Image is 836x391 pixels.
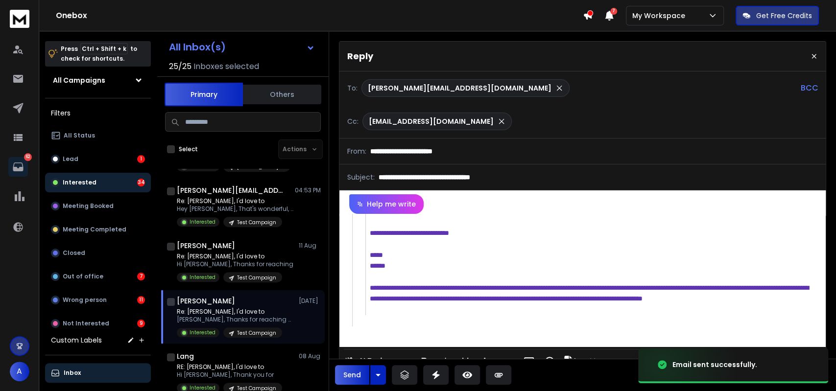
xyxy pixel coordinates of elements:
[342,351,411,371] button: AI Rephrase
[45,126,151,145] button: All Status
[63,202,114,210] p: Meeting Booked
[64,132,95,139] p: All Status
[56,10,583,22] h1: Onebox
[165,83,243,106] button: Primary
[177,296,235,306] h1: [PERSON_NAME]
[45,363,151,383] button: Inbox
[137,320,145,327] div: 9
[177,308,294,316] p: Re: [PERSON_NAME], I'd love to
[80,43,128,54] span: Ctrl + Shift + k
[177,253,293,260] p: Re: [PERSON_NAME], I'd love to
[45,149,151,169] button: Lead1
[137,296,145,304] div: 11
[169,61,191,72] span: 25 / 25
[756,11,812,21] p: Get Free Credits
[137,273,145,280] div: 7
[63,273,103,280] p: Out of office
[347,172,375,182] p: Subject:
[456,351,475,371] button: Underline (Ctrl+U)
[357,357,401,365] span: AI Rephrase
[63,320,109,327] p: Not Interested
[347,146,366,156] p: From:
[299,352,321,360] p: 08 Aug
[243,84,321,105] button: Others
[179,145,198,153] label: Select
[177,205,294,213] p: Hey [PERSON_NAME], That's wonderful, I am
[63,155,78,163] p: Lead
[190,329,215,336] p: Interested
[177,197,294,205] p: Re: [PERSON_NAME], I'd love to
[8,157,28,177] a: 62
[177,316,294,323] p: [PERSON_NAME], Thanks for reaching out!
[347,83,358,93] p: To:
[237,274,276,281] p: Test Campaign
[45,290,151,310] button: Wrong person11
[51,335,102,345] h3: Custom Labels
[63,179,96,186] p: Interested
[190,218,215,226] p: Interested
[63,226,126,233] p: Meeting Completed
[63,249,85,257] p: Closed
[800,82,818,94] p: BCC
[10,362,29,381] button: A
[193,61,259,72] h3: Inboxes selected
[299,297,321,305] p: [DATE]
[45,314,151,333] button: Not Interested9
[177,185,285,195] h1: [PERSON_NAME][EMAIL_ADDRESS][PERSON_NAME][DOMAIN_NAME]
[53,75,105,85] h1: All Campaigns
[190,274,215,281] p: Interested
[45,196,151,216] button: Meeting Booked
[237,219,276,226] p: Test Campaign
[137,179,145,186] div: 34
[161,37,323,57] button: All Inbox(s)
[45,70,151,90] button: All Campaigns
[672,360,757,369] div: Email sent successfully.
[347,49,373,63] p: Reply
[45,243,151,263] button: Closed
[368,83,551,93] p: [PERSON_NAME][EMAIL_ADDRESS][DOMAIN_NAME]
[169,42,226,52] h1: All Inbox(s)
[177,351,194,361] h1: Lang
[369,116,494,126] p: [EMAIL_ADDRESS][DOMAIN_NAME]
[45,106,151,120] h3: Filters
[237,329,276,337] p: Test Campaign
[477,351,495,371] button: More Text
[299,242,321,250] p: 11 Aug
[45,267,151,286] button: Out of office7
[45,173,151,192] button: Interested34
[177,363,282,371] p: RE: [PERSON_NAME], I'd love to
[24,153,32,161] p: 62
[137,155,145,163] div: 1
[177,241,235,251] h1: [PERSON_NAME]
[177,371,282,379] p: Hi [PERSON_NAME], Thank you for
[45,220,151,239] button: Meeting Completed
[736,6,819,25] button: Get Free Credits
[63,296,107,304] p: Wrong person
[177,260,293,268] p: Hi [PERSON_NAME], Thanks for reaching
[64,369,81,377] p: Inbox
[610,8,617,15] span: 7
[295,186,321,194] p: 04:53 PM
[10,10,29,28] img: logo
[347,116,358,126] p: Cc:
[435,351,454,371] button: Italic (Ctrl+I)
[61,44,137,64] p: Press to check for shortcuts.
[632,11,689,21] p: My Workspace
[349,194,424,214] button: Help me write
[335,365,369,385] button: Send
